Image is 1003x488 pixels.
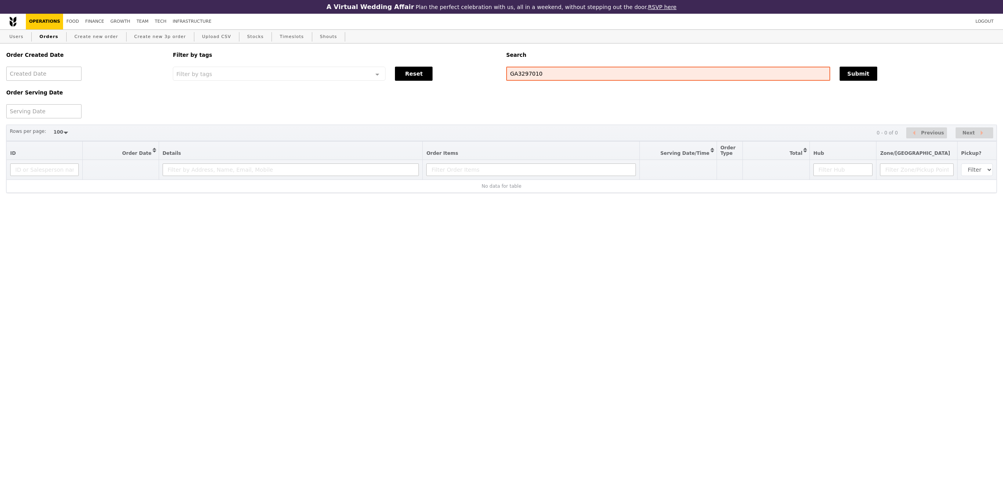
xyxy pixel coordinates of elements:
input: Created Date [6,67,81,81]
div: Plan the perfect celebration with us, all in a weekend, without stepping out the door. [276,3,727,11]
a: Shouts [317,30,340,44]
a: Timeslots [277,30,307,44]
a: Finance [82,14,107,29]
div: 0 - 0 of 0 [876,130,898,136]
button: Next [956,127,993,139]
span: Zone/[GEOGRAPHIC_DATA] [880,151,950,156]
a: Growth [107,14,134,29]
button: Submit [840,67,877,81]
span: Previous [921,128,944,138]
div: No data for table [10,183,993,189]
a: Create new 3p order [131,30,189,44]
span: ID [10,151,16,156]
input: ID or Salesperson name [10,163,79,176]
label: Rows per page: [10,127,46,135]
a: Infrastructure [170,14,215,29]
span: Next [962,128,975,138]
h3: A Virtual Wedding Affair [326,3,414,11]
a: Create new order [71,30,121,44]
span: Filter by tags [176,70,212,77]
input: Search any field [506,67,830,81]
span: Order Items [426,151,458,156]
a: Logout [972,14,997,29]
a: Tech [152,14,170,29]
a: Stocks [244,30,267,44]
span: Order Type [721,145,736,156]
h5: Filter by tags [173,52,497,58]
a: Food [63,14,82,29]
input: Filter Hub [813,163,873,176]
h5: Order Serving Date [6,90,163,96]
span: Hub [813,151,824,156]
a: Team [133,14,152,29]
span: Details [163,151,181,156]
a: Users [6,30,27,44]
h5: Order Created Date [6,52,163,58]
h5: Search [506,52,997,58]
a: RSVP here [648,4,677,10]
button: Reset [395,67,433,81]
input: Serving Date [6,104,81,118]
img: Grain logo [9,16,16,27]
button: Previous [906,127,947,139]
a: Orders [36,30,62,44]
input: Filter by Address, Name, Email, Mobile [163,163,419,176]
input: Filter Order Items [426,163,636,176]
a: Operations [26,14,63,29]
a: Upload CSV [199,30,234,44]
input: Filter Zone/Pickup Point [880,163,954,176]
span: Pickup? [961,151,981,156]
